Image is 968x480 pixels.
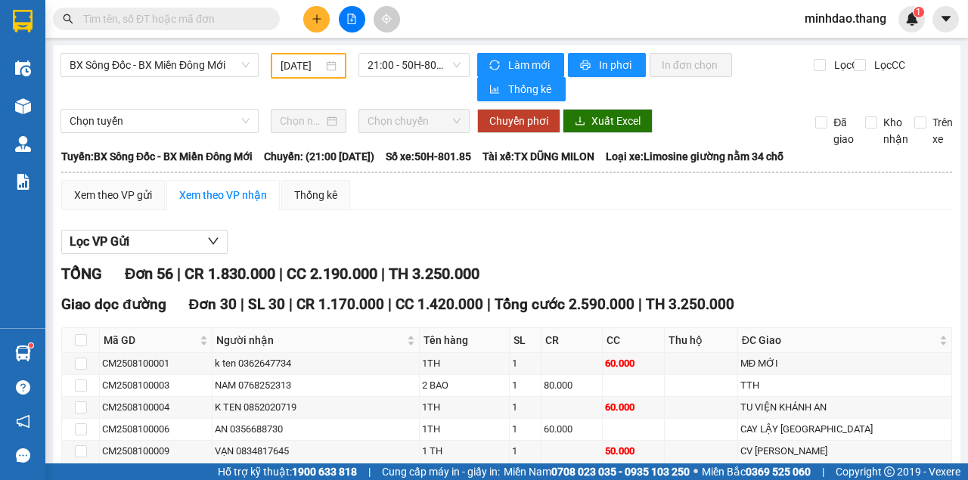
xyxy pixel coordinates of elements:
span: TH 3.250.000 [646,296,734,313]
span: Chuyến: (21:00 [DATE]) [264,148,374,165]
div: CM2508100006 [102,422,209,437]
span: | [388,296,392,313]
span: down [207,235,219,247]
button: syncLàm mới [477,53,564,77]
div: NAM 0768252313 [215,378,417,393]
span: Người nhận [216,332,404,348]
div: 60.000 [544,422,600,437]
th: Tên hàng [420,328,509,353]
div: Thống kê [294,187,337,203]
sup: 1 [914,7,924,17]
th: SL [510,328,541,353]
span: | [368,463,371,480]
span: In phơi [599,57,634,73]
div: K TEN 0852020719 [215,400,417,415]
span: message [16,448,30,463]
span: question-circle [16,380,30,395]
span: Tài xế: TX DŨNG MILON [482,148,594,165]
button: caret-down [932,6,959,33]
span: Đã giao [827,114,860,147]
b: Tuyến: BX Sông Đốc - BX Miền Đông Mới [61,150,253,163]
div: CM2508100004 [102,400,209,415]
span: | [487,296,491,313]
img: warehouse-icon [15,345,31,361]
span: Miền Bắc [702,463,811,480]
div: Xem theo VP nhận [179,187,267,203]
td: CM2508100009 [100,441,213,463]
div: 1 [512,378,538,393]
span: Đơn 30 [189,296,237,313]
span: sync [489,60,502,72]
div: 2 BAO [422,378,506,393]
span: Làm mới [508,57,552,73]
span: Lọc CR [828,57,867,73]
span: Loại xe: Limosine giường nằm 34 chỗ [606,148,783,165]
input: Chọn ngày [280,113,324,129]
div: 1TH [422,422,506,437]
div: Xem theo VP gửi [74,187,152,203]
div: 1 [512,400,538,415]
span: | [822,463,824,480]
span: copyright [884,466,895,477]
span: BX Sông Đốc - BX Miền Đông Mới [70,54,250,76]
span: 1 [916,7,921,17]
span: | [177,265,181,283]
img: warehouse-icon [15,60,31,76]
div: k ten 0362647734 [215,356,417,371]
sup: 1 [29,343,33,348]
span: minhdao.thang [793,9,898,28]
div: AN 0356688730 [215,422,417,437]
div: 1 TH [422,444,506,459]
span: download [575,116,585,128]
span: caret-down [939,12,953,26]
span: Mã GD [104,332,197,348]
strong: 0369 525 060 [746,466,811,478]
button: bar-chartThống kê [477,77,566,101]
div: TU VIỆN KHÁNH AN [740,400,949,415]
div: CV [PERSON_NAME] [740,444,949,459]
div: CM2508100003 [102,378,209,393]
span: | [289,296,293,313]
td: CM2508100006 [100,419,213,441]
button: Lọc VP Gửi [61,230,228,254]
img: warehouse-icon [15,136,31,152]
img: warehouse-icon [15,98,31,114]
div: CM2508100001 [102,356,209,371]
span: | [638,296,642,313]
button: plus [303,6,330,33]
span: 21:00 - 50H-801.85 [368,54,460,76]
th: CC [603,328,665,353]
td: CM2508100001 [100,353,213,375]
span: Miền Nam [504,463,690,480]
div: 1TH [422,356,506,371]
button: aim [374,6,400,33]
span: bar-chart [489,84,502,96]
span: Tổng cước 2.590.000 [495,296,634,313]
div: 1 [512,444,538,459]
span: Hỗ trợ kỹ thuật: [218,463,357,480]
span: CR 1.170.000 [296,296,384,313]
div: 1 [512,356,538,371]
td: CM2508100004 [100,397,213,419]
span: SL 30 [248,296,285,313]
div: MĐ MỚI [740,356,949,371]
div: TTH [740,378,949,393]
div: 50.000 [605,444,662,459]
img: icon-new-feature [905,12,919,26]
td: CM2508100003 [100,375,213,397]
span: ⚪️ [693,469,698,475]
div: 60.000 [605,400,662,415]
span: Xuất Excel [591,113,641,129]
span: search [63,14,73,24]
span: ĐC Giao [742,332,936,348]
div: 60.000 [605,356,662,371]
span: Lọc VP Gửi [70,232,129,251]
button: Chuyển phơi [477,109,560,133]
span: printer [580,60,593,72]
button: printerIn phơi [568,53,646,77]
span: CR 1.830.000 [185,265,275,283]
th: CR [541,328,603,353]
div: VẠN 0834817645 [215,444,417,459]
span: | [279,265,283,283]
span: Chọn tuyến [70,110,250,132]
